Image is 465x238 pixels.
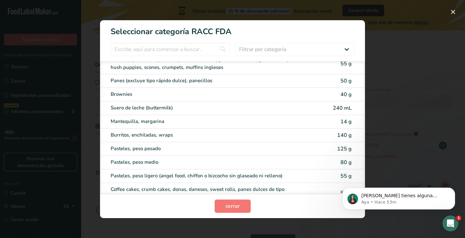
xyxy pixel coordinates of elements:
[111,172,299,180] div: Pasteles, peso ligero (angel food, chiffon o bizcocho sin glaseado ni relleno)
[226,202,240,210] span: cerrar
[340,77,352,85] span: 50 g
[111,158,299,166] div: Pasteles, peso medio
[340,60,352,67] span: 55 g
[333,174,465,220] iframe: Intercom notifications mensaje
[333,104,352,112] span: 240 mL
[100,20,365,37] h1: Seleccionar categoría RACC FDA
[111,77,299,85] div: Panes (excluye tipo rápido dulce), panecillos
[111,131,299,139] div: Burritos, enchiladas, wraps
[111,56,299,71] div: Bizcochos, croissants, tortillas, colines blandos, pretzels blandos, pan de maíz, hush puppies, s...
[111,145,299,152] div: Pasteles, peso pesado
[337,145,352,152] span: 125 g
[337,132,352,139] span: 140 g
[111,118,299,125] div: Mantequilla, margarina
[215,200,251,213] button: cerrar
[111,90,299,98] div: Brownies
[340,118,352,125] span: 14 g
[111,104,299,112] div: Suero de leche (buttermilk)
[340,91,352,98] span: 40 g
[340,172,352,180] span: 55 g
[340,159,352,166] span: 80 g
[442,215,458,231] iframe: Intercom live chat
[111,186,299,201] div: Coffee cakes, crumb cakes, donas, daneses, sweet rolls, panes dulces de tipo rápido
[111,43,230,56] input: Escribe aquí para comenzar a buscar..
[456,215,461,221] span: 1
